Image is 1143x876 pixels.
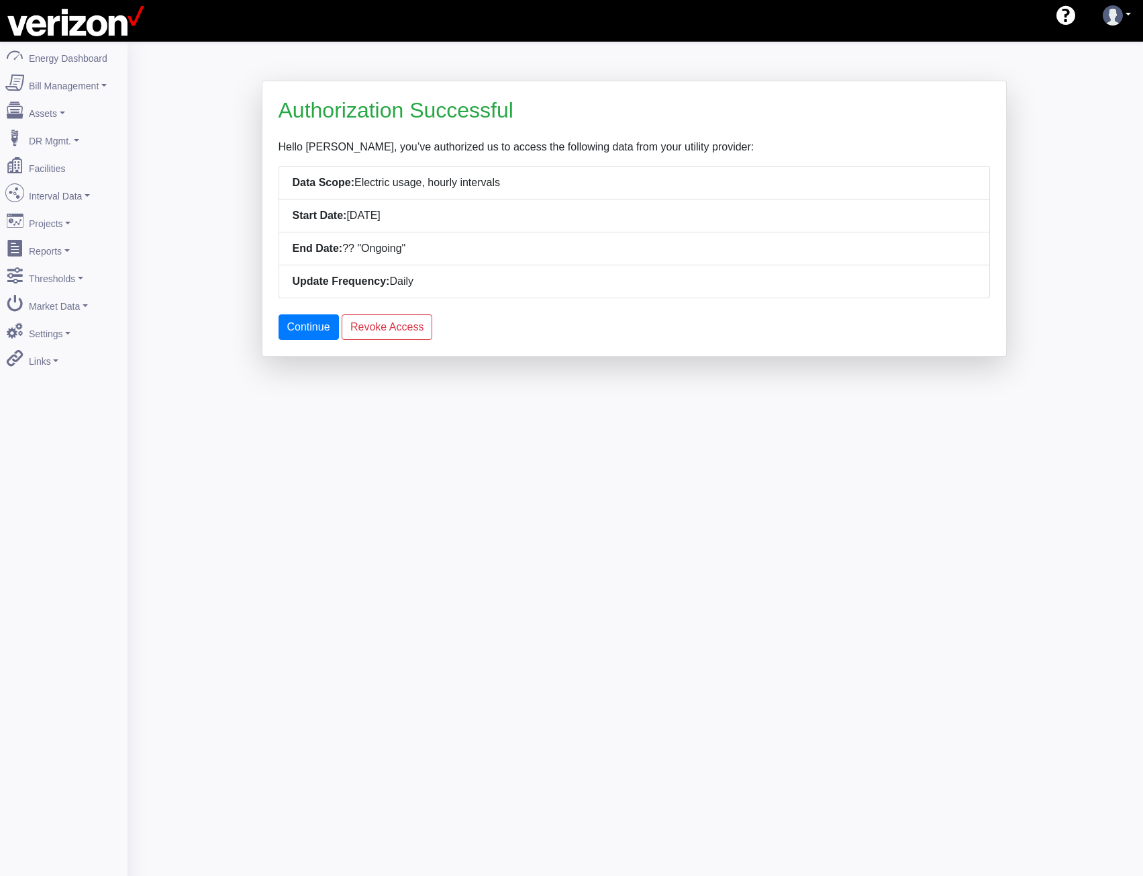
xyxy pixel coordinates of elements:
img: user-3.svg [1103,5,1123,26]
strong: Start Date: [293,210,347,221]
h2: Authorization Successful [279,97,990,123]
li: ?? "Ongoing" [279,232,990,265]
p: Hello [PERSON_NAME], you’ve authorized us to access the following data from your utility provider: [279,139,990,155]
li: Daily [279,265,990,298]
a: Revoke Access [342,314,432,340]
li: Electric usage, hourly intervals [279,166,990,200]
strong: End Date: [293,243,343,254]
li: [DATE] [279,199,990,232]
button: Continue [279,314,339,340]
strong: Data Scope: [293,177,354,188]
strong: Update Frequency: [293,275,390,287]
